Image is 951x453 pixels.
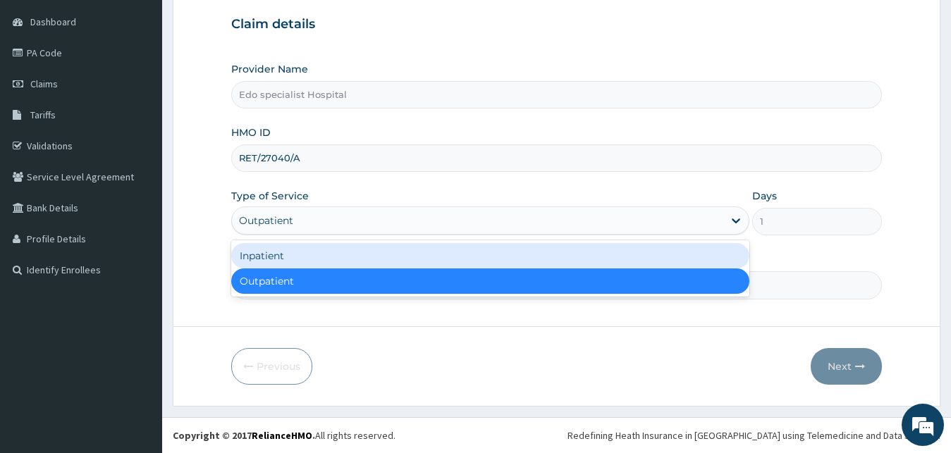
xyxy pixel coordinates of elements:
[231,62,308,76] label: Provider Name
[173,429,315,442] strong: Copyright © 2017 .
[231,125,271,139] label: HMO ID
[162,417,951,453] footer: All rights reserved.
[567,428,940,442] div: Redefining Heath Insurance in [GEOGRAPHIC_DATA] using Telemedicine and Data Science!
[231,17,883,32] h3: Claim details
[239,213,293,228] div: Outpatient
[7,303,269,352] textarea: Type your message and hit 'Enter'
[811,348,882,385] button: Next
[30,108,56,121] span: Tariffs
[252,429,312,442] a: RelianceHMO
[82,137,195,279] span: We're online!
[231,7,265,41] div: Minimize live chat window
[231,144,883,172] input: Enter HMO ID
[752,189,777,203] label: Days
[26,70,57,106] img: d_794563401_company_1708531726252_794563401
[231,268,750,294] div: Outpatient
[73,79,237,97] div: Chat with us now
[30,15,76,28] span: Dashboard
[231,189,309,203] label: Type of Service
[30,77,58,90] span: Claims
[231,243,750,268] div: Inpatient
[231,348,312,385] button: Previous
